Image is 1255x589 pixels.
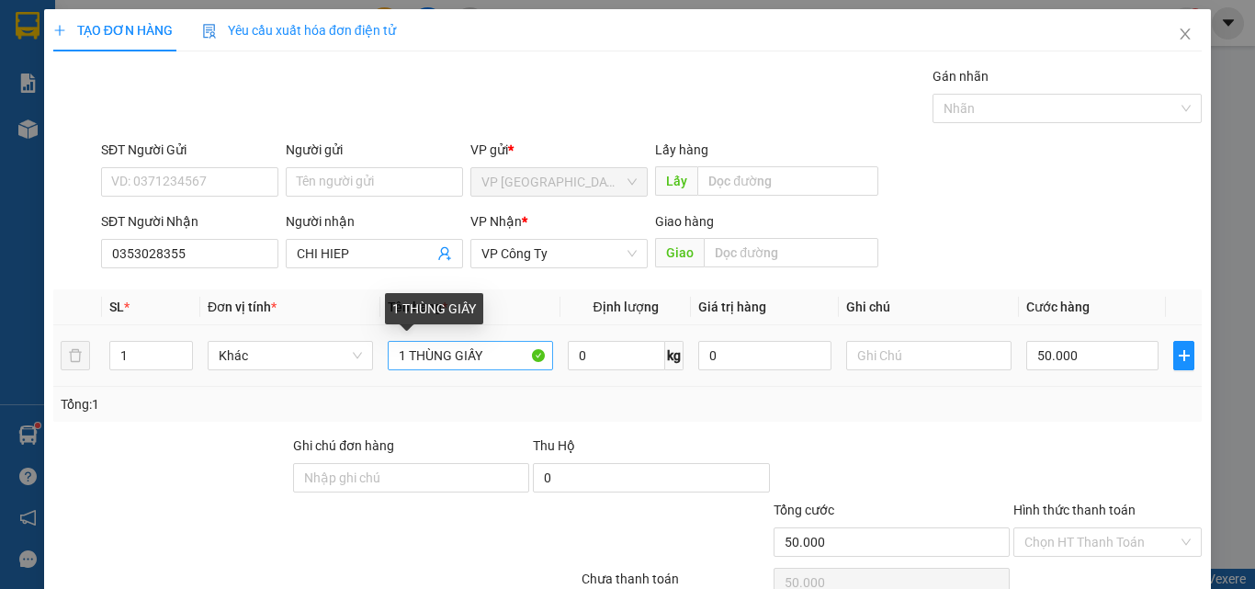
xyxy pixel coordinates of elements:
label: Ghi chú đơn hàng [293,438,394,453]
span: close [1178,27,1193,41]
div: SĐT Người Nhận [101,211,278,232]
span: Lấy hàng [655,142,708,157]
span: Khác [219,342,362,369]
label: Hình thức thanh toán [1013,503,1136,517]
input: 0 [698,341,831,370]
button: plus [1173,341,1194,370]
input: Ghi Chú [846,341,1012,370]
input: Dọc đường [697,166,878,196]
input: Ghi chú đơn hàng [293,463,529,493]
div: VP gửi [470,140,648,160]
button: delete [61,341,90,370]
label: Gán nhãn [933,69,989,84]
input: Dọc đường [704,238,878,267]
div: Người nhận [286,211,463,232]
th: Ghi chú [839,289,1019,325]
span: plus [1174,348,1193,363]
span: VP Tân Bình [481,168,637,196]
button: Close [1159,9,1211,61]
span: Tổng cước [774,503,834,517]
span: SL [109,300,124,314]
span: Đơn vị tính [208,300,277,314]
span: Định lượng [593,300,658,314]
span: plus [53,24,66,37]
div: Người gửi [286,140,463,160]
span: Cước hàng [1026,300,1090,314]
div: 1 THÙNG GIẤY [385,293,483,324]
div: SĐT Người Gửi [101,140,278,160]
span: Yêu cầu xuất hóa đơn điện tử [202,23,396,38]
span: Giá trị hàng [698,300,766,314]
img: icon [202,24,217,39]
span: Lấy [655,166,697,196]
div: Tổng: 1 [61,394,486,414]
span: VP Nhận [470,214,522,229]
span: kg [665,341,684,370]
span: TẠO ĐƠN HÀNG [53,23,173,38]
span: user-add [437,246,452,261]
span: Giao hàng [655,214,714,229]
span: Thu Hộ [533,438,575,453]
input: VD: Bàn, Ghế [388,341,553,370]
span: VP Công Ty [481,240,637,267]
span: Giao [655,238,704,267]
